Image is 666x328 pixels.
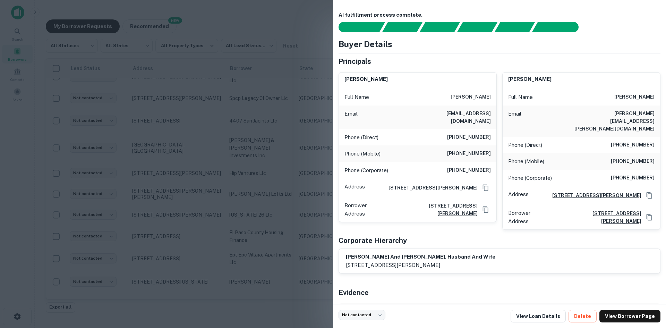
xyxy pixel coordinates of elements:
p: Phone (Corporate) [344,166,388,175]
button: Copy Address [480,204,491,215]
div: AI fulfillment process complete. [532,22,587,32]
a: View Loan Details [511,310,566,322]
p: Email [508,110,521,133]
a: [STREET_ADDRESS][PERSON_NAME] [553,210,641,225]
h6: [PHONE_NUMBER] [611,157,655,166]
p: Borrower Address [508,209,550,225]
a: [STREET_ADDRESS][PERSON_NAME] [383,184,478,192]
h6: [PERSON_NAME] [614,93,655,101]
div: Sending borrower request to AI... [330,22,382,32]
h6: [PERSON_NAME] [508,75,552,83]
button: Copy Address [480,183,491,193]
a: View Borrower Page [599,310,660,322]
h6: AI fulfillment process complete. [339,11,660,19]
div: Not contacted [339,310,385,320]
h6: [PHONE_NUMBER] [447,150,491,158]
h6: [EMAIL_ADDRESS][DOMAIN_NAME] [408,110,491,125]
p: [STREET_ADDRESS][PERSON_NAME] [346,261,495,269]
p: Address [344,183,365,193]
h4: Buyer Details [339,38,392,50]
h6: [PERSON_NAME] [451,93,491,101]
h6: [PHONE_NUMBER] [447,166,491,175]
p: Phone (Mobile) [344,150,381,158]
a: [STREET_ADDRESS][PERSON_NAME] [389,202,478,217]
th: Source [436,303,491,323]
div: Your request is received and processing... [382,22,422,32]
h5: Principals [339,56,371,67]
button: Delete [569,310,597,322]
p: Phone (Direct) [344,133,378,142]
h6: [PHONE_NUMBER] [611,174,655,182]
th: Type [491,303,618,323]
h6: [PERSON_NAME][EMAIL_ADDRESS][PERSON_NAME][DOMAIN_NAME] [571,110,655,133]
h6: [PHONE_NUMBER] [611,141,655,149]
p: Full Name [344,93,369,101]
p: Borrower Address [344,201,386,218]
h6: [PERSON_NAME] [344,75,388,83]
h6: [PERSON_NAME] and [PERSON_NAME], husband and wife [346,253,495,261]
iframe: Chat Widget [631,272,666,306]
h5: Corporate Hierarchy [339,235,407,246]
p: Phone (Mobile) [508,157,544,166]
div: Documents found, AI parsing details... [419,22,460,32]
p: Address [508,190,529,201]
div: Principals found, AI now looking for contact information... [457,22,497,32]
p: Phone (Direct) [508,141,542,149]
h5: Evidence [339,287,369,298]
p: Full Name [508,93,533,101]
button: Copy Address [644,190,655,201]
a: [STREET_ADDRESS][PERSON_NAME] [547,192,641,199]
p: Phone (Corporate) [508,174,552,182]
th: Name [339,303,436,323]
p: Email [344,110,358,125]
h6: [PHONE_NUMBER] [447,133,491,142]
button: Copy Address [644,212,655,222]
div: Principals found, still searching for contact information. This may take time... [494,22,535,32]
